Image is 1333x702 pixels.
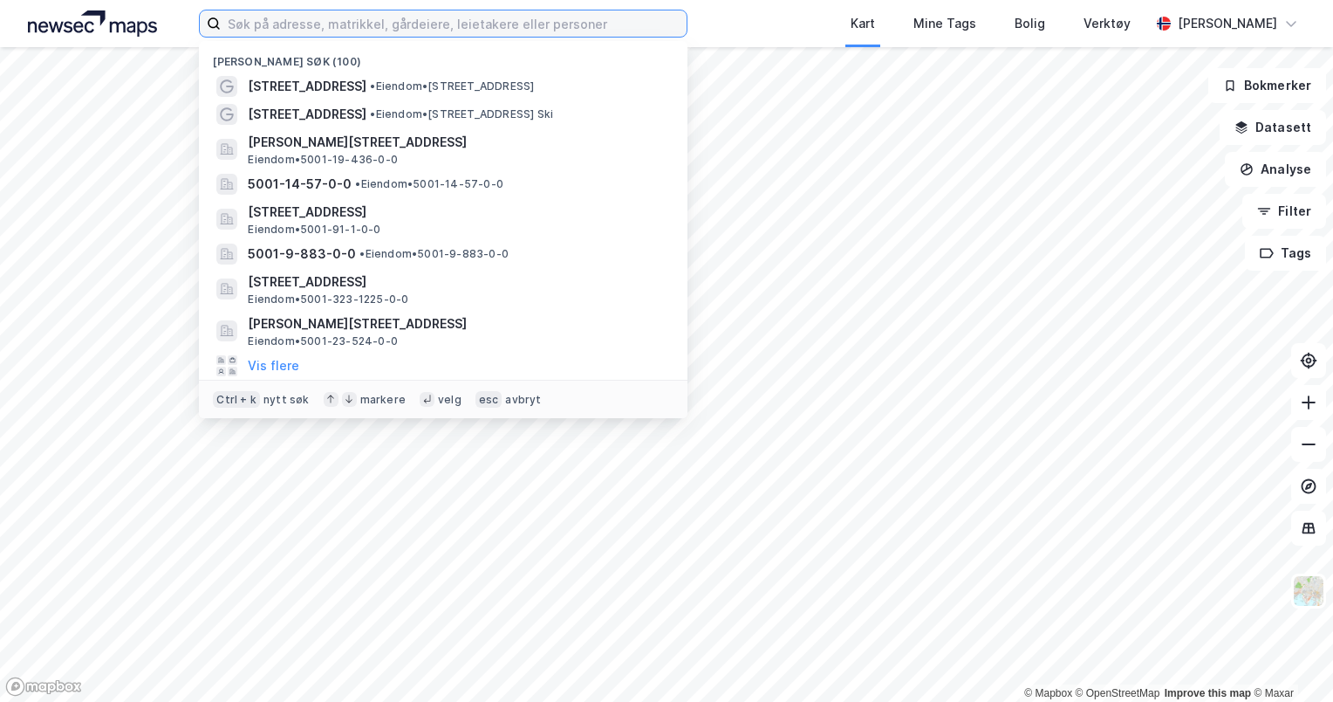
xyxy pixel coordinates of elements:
button: Analyse [1225,152,1326,187]
span: Eiendom • 5001-19-436-0-0 [248,153,398,167]
span: Eiendom • 5001-14-57-0-0 [355,177,503,191]
div: Verktøy [1083,13,1131,34]
a: Mapbox homepage [5,677,82,697]
span: [PERSON_NAME][STREET_ADDRESS] [248,313,666,334]
input: Søk på adresse, matrikkel, gårdeiere, leietakere eller personer [221,10,687,37]
div: Mine Tags [913,13,976,34]
span: • [355,177,360,190]
span: [STREET_ADDRESS] [248,202,666,223]
div: velg [438,393,461,407]
span: [PERSON_NAME][STREET_ADDRESS] [248,132,666,153]
span: 5001-9-883-0-0 [248,244,356,265]
button: Tags [1245,236,1326,271]
span: 5001-14-57-0-0 [248,174,352,195]
div: [PERSON_NAME] [1178,13,1277,34]
span: Eiendom • 5001-91-1-0-0 [248,223,380,237]
div: Kart [851,13,875,34]
span: Eiendom • 5001-9-883-0-0 [359,247,509,261]
div: markere [360,393,406,407]
div: nytt søk [263,393,310,407]
button: Filter [1242,194,1326,229]
span: Eiendom • 5001-23-524-0-0 [248,334,398,348]
a: Mapbox [1024,687,1072,699]
a: OpenStreetMap [1076,687,1160,699]
span: • [359,247,365,260]
span: Eiendom • [STREET_ADDRESS] Ski [370,107,553,121]
img: logo.a4113a55bc3d86da70a041830d287a7e.svg [28,10,157,37]
span: • [370,79,375,93]
button: Datasett [1220,110,1326,145]
span: Eiendom • [STREET_ADDRESS] [370,79,534,93]
div: [PERSON_NAME] søk (100) [199,41,687,72]
span: • [370,107,375,120]
span: [STREET_ADDRESS] [248,272,666,292]
div: esc [475,391,502,409]
button: Bokmerker [1208,68,1326,103]
img: Z [1292,575,1325,608]
a: Improve this map [1165,687,1251,699]
div: Bolig [1015,13,1045,34]
div: avbryt [505,393,541,407]
iframe: Chat Widget [1246,618,1333,702]
div: Ctrl + k [213,391,260,409]
span: [STREET_ADDRESS] [248,76,366,97]
span: [STREET_ADDRESS] [248,104,366,125]
span: Eiendom • 5001-323-1225-0-0 [248,292,408,306]
button: Vis flere [248,355,299,376]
